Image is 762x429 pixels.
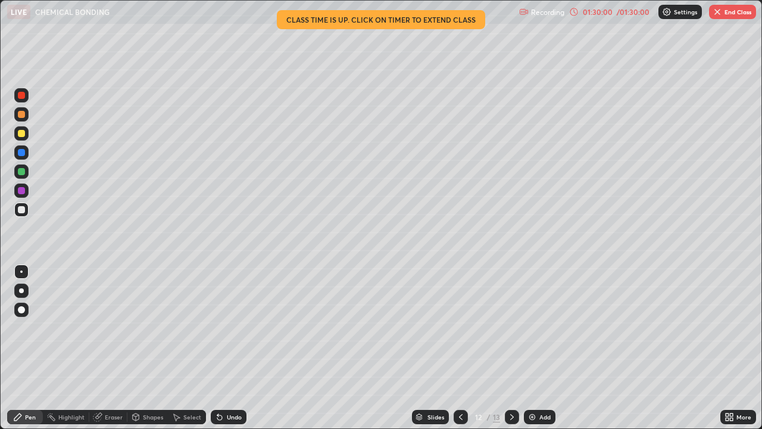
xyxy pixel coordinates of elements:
[58,414,85,420] div: Highlight
[662,7,672,17] img: class-settings-icons
[709,5,756,19] button: End Class
[11,7,27,17] p: LIVE
[427,414,444,420] div: Slides
[25,414,36,420] div: Pen
[519,7,529,17] img: recording.375f2c34.svg
[35,7,110,17] p: CHEMICAL BONDING
[183,414,201,420] div: Select
[527,412,537,422] img: add-slide-button
[531,8,564,17] p: Recording
[614,8,651,15] div: / 01:30:00
[736,414,751,420] div: More
[227,414,242,420] div: Undo
[473,414,485,421] div: 12
[539,414,551,420] div: Add
[143,414,163,420] div: Shapes
[493,412,500,422] div: 13
[105,414,123,420] div: Eraser
[674,9,697,15] p: Settings
[487,414,491,421] div: /
[581,8,614,15] div: 01:30:00
[713,7,722,17] img: end-class-cross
